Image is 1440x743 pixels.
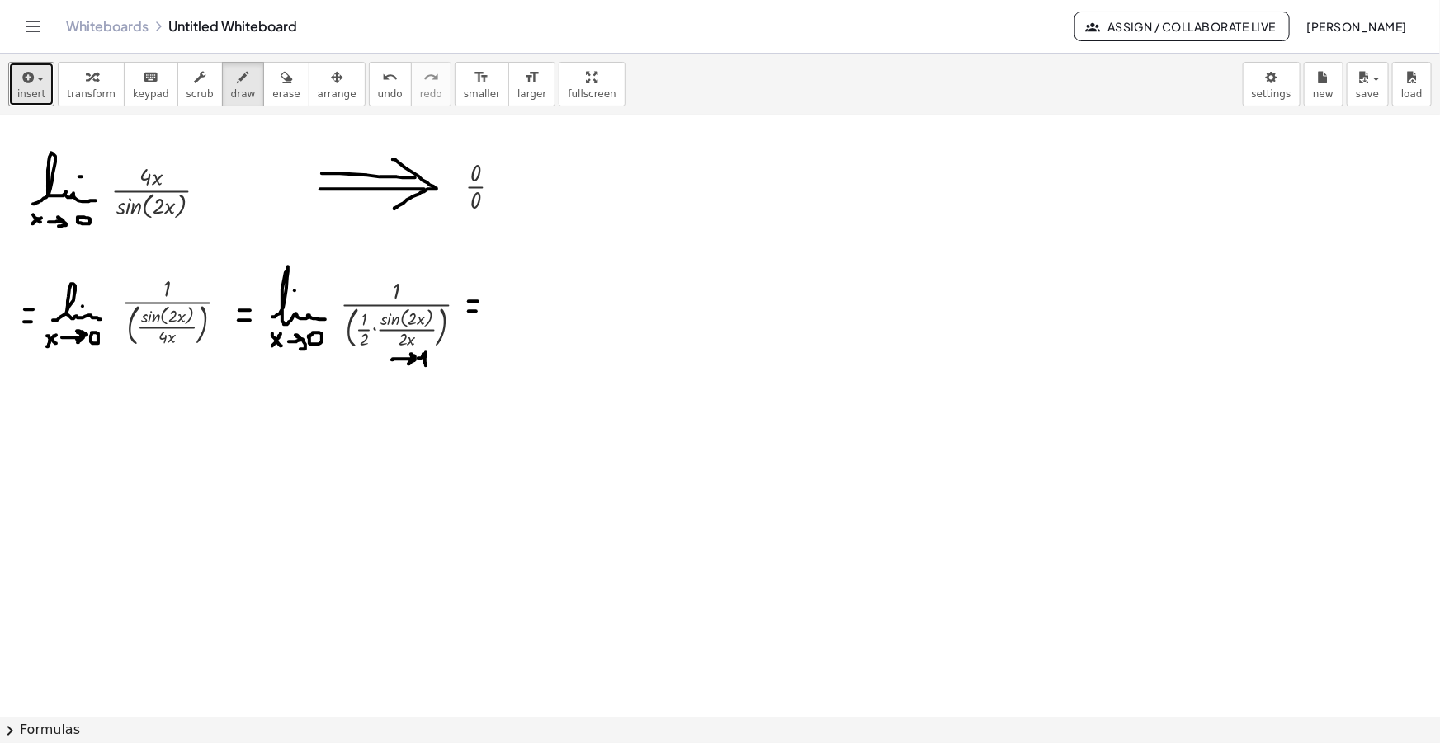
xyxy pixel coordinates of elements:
[309,62,366,106] button: arrange
[58,62,125,106] button: transform
[508,62,555,106] button: format_sizelarger
[143,68,158,87] i: keyboard
[1356,88,1379,100] span: save
[1347,62,1389,106] button: save
[1306,19,1407,34] span: [PERSON_NAME]
[133,88,169,100] span: keypad
[423,68,439,87] i: redo
[1293,12,1420,41] button: [PERSON_NAME]
[8,62,54,106] button: insert
[568,88,616,100] span: fullscreen
[272,88,300,100] span: erase
[411,62,451,106] button: redoredo
[1252,88,1291,100] span: settings
[222,62,265,106] button: draw
[524,68,540,87] i: format_size
[1401,88,1423,100] span: load
[67,88,116,100] span: transform
[1304,62,1343,106] button: new
[517,88,546,100] span: larger
[17,88,45,100] span: insert
[231,88,256,100] span: draw
[318,88,356,100] span: arrange
[66,18,149,35] a: Whiteboards
[455,62,509,106] button: format_sizesmaller
[20,13,46,40] button: Toggle navigation
[1392,62,1432,106] button: load
[474,68,489,87] i: format_size
[420,88,442,100] span: redo
[369,62,412,106] button: undoundo
[559,62,625,106] button: fullscreen
[1088,19,1276,34] span: Assign / Collaborate Live
[263,62,309,106] button: erase
[186,88,214,100] span: scrub
[1074,12,1290,41] button: Assign / Collaborate Live
[378,88,403,100] span: undo
[382,68,398,87] i: undo
[124,62,178,106] button: keyboardkeypad
[1243,62,1301,106] button: settings
[1313,88,1334,100] span: new
[177,62,223,106] button: scrub
[464,88,500,100] span: smaller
